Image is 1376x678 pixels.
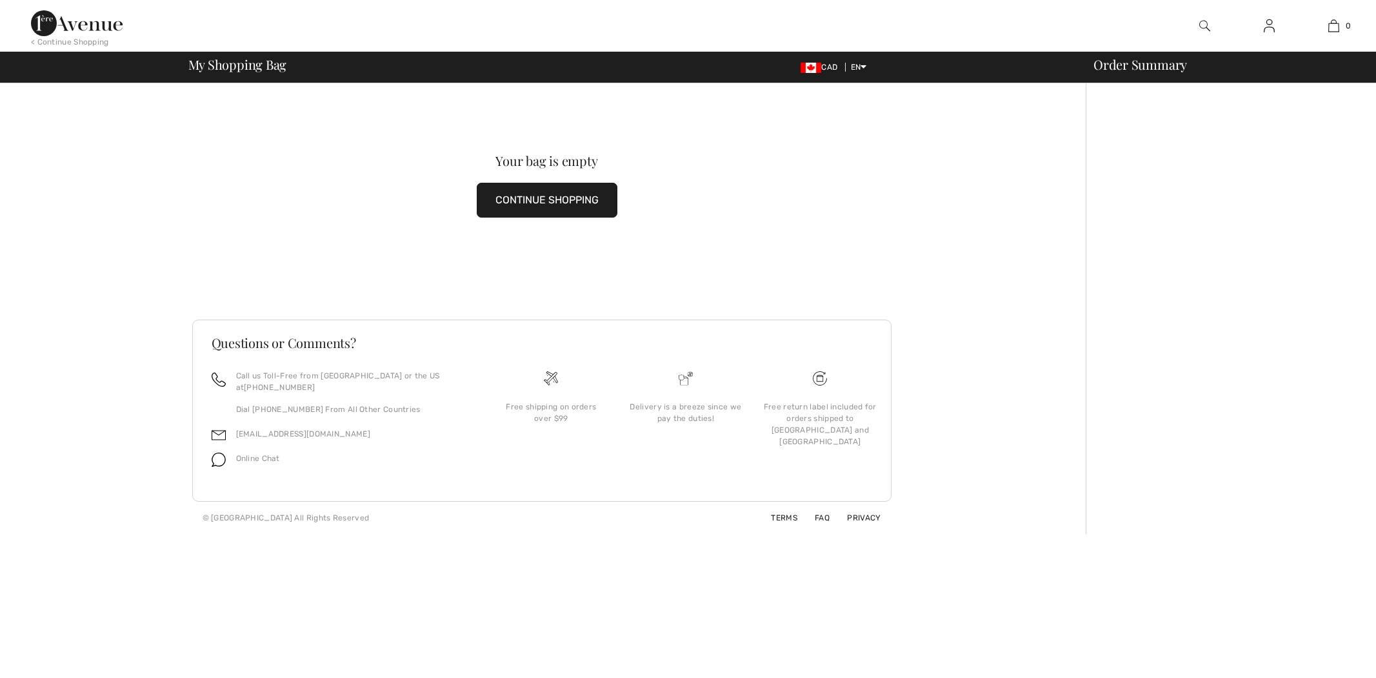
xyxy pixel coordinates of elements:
h3: Questions or Comments? [212,336,872,349]
img: Delivery is a breeze since we pay the duties! [679,371,693,385]
span: 0 [1346,20,1351,32]
img: My Bag [1328,18,1339,34]
img: call [212,373,226,387]
a: [PHONE_NUMBER] [244,383,315,392]
p: Call us Toll-Free from [GEOGRAPHIC_DATA] or the US at [236,370,469,393]
div: © [GEOGRAPHIC_DATA] All Rights Reserved [203,512,370,524]
p: Dial [PHONE_NUMBER] From All Other Countries [236,404,469,415]
div: Free shipping on orders over $99 [494,401,608,424]
div: Free return label included for orders shipped to [GEOGRAPHIC_DATA] and [GEOGRAPHIC_DATA] [763,401,877,447]
img: My Info [1264,18,1275,34]
div: Order Summary [1078,58,1368,71]
div: Your bag is empty [228,154,866,167]
span: My Shopping Bag [188,58,287,71]
a: Sign In [1253,18,1285,34]
a: Privacy [832,513,881,522]
img: email [212,428,226,442]
img: chat [212,453,226,467]
img: Free shipping on orders over $99 [544,371,558,385]
span: EN [851,63,867,72]
img: search the website [1199,18,1210,34]
a: [EMAIL_ADDRESS][DOMAIN_NAME] [236,429,370,438]
img: 1ère Avenue [31,10,123,36]
img: Canadian Dollar [801,63,821,73]
span: CAD [801,63,843,72]
button: CONTINUE SHOPPING [477,183,617,218]
div: Delivery is a breeze since we pay the duties! [629,401,743,424]
a: 0 [1302,18,1365,34]
a: FAQ [799,513,830,522]
span: Online Chat [236,454,280,463]
img: Free shipping on orders over $99 [813,371,827,385]
a: Terms [755,513,797,522]
div: < Continue Shopping [31,36,109,48]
